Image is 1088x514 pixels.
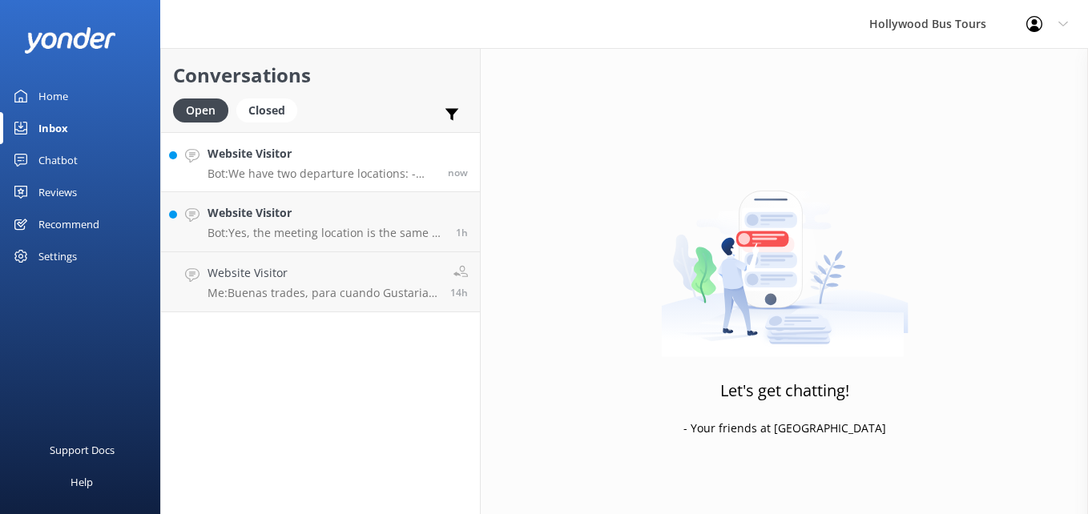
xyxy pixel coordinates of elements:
span: Aug 26 2025 05:57pm (UTC -07:00) America/Tijuana [450,286,468,299]
p: Bot: Yes, the meeting location is the same as the departure location. [208,226,444,240]
h2: Conversations [173,60,468,90]
h3: Let's get chatting! [720,378,849,404]
p: Me: Buenas trades, para cuando Gustaria la Gira en español [208,286,438,300]
div: Chatbot [38,144,78,176]
a: Website VisitorBot:We have two departure locations: - [STREET_ADDRESS]. Please check-in inside th... [161,132,480,192]
div: Open [173,98,228,122]
a: Open [173,101,236,118]
a: Closed [236,101,305,118]
h4: Website Visitor [208,204,444,222]
img: yonder-white-logo.png [24,27,116,54]
a: Website VisitorMe:Buenas trades, para cuando Gustaria la Gira en español14h [161,252,480,312]
div: Inbox [38,112,68,144]
div: Closed [236,98,297,122]
div: Help [71,466,93,498]
div: Support Docs [50,434,115,466]
p: - Your friends at [GEOGRAPHIC_DATA] [683,420,886,437]
h4: Website Visitor [208,145,436,163]
p: Bot: We have two departure locations: - [STREET_ADDRESS]. Please check-in inside the [GEOGRAPHIC_... [208,167,436,181]
img: artwork of a man stealing a conversation from at giant smartphone [661,157,909,357]
div: Recommend [38,208,99,240]
span: Aug 27 2025 07:23am (UTC -07:00) America/Tijuana [456,226,468,239]
h4: Website Visitor [208,264,438,282]
a: Website VisitorBot:Yes, the meeting location is the same as the departure location.1h [161,192,480,252]
span: Aug 27 2025 08:39am (UTC -07:00) America/Tijuana [448,166,468,179]
div: Reviews [38,176,77,208]
div: Home [38,80,68,112]
div: Settings [38,240,77,272]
